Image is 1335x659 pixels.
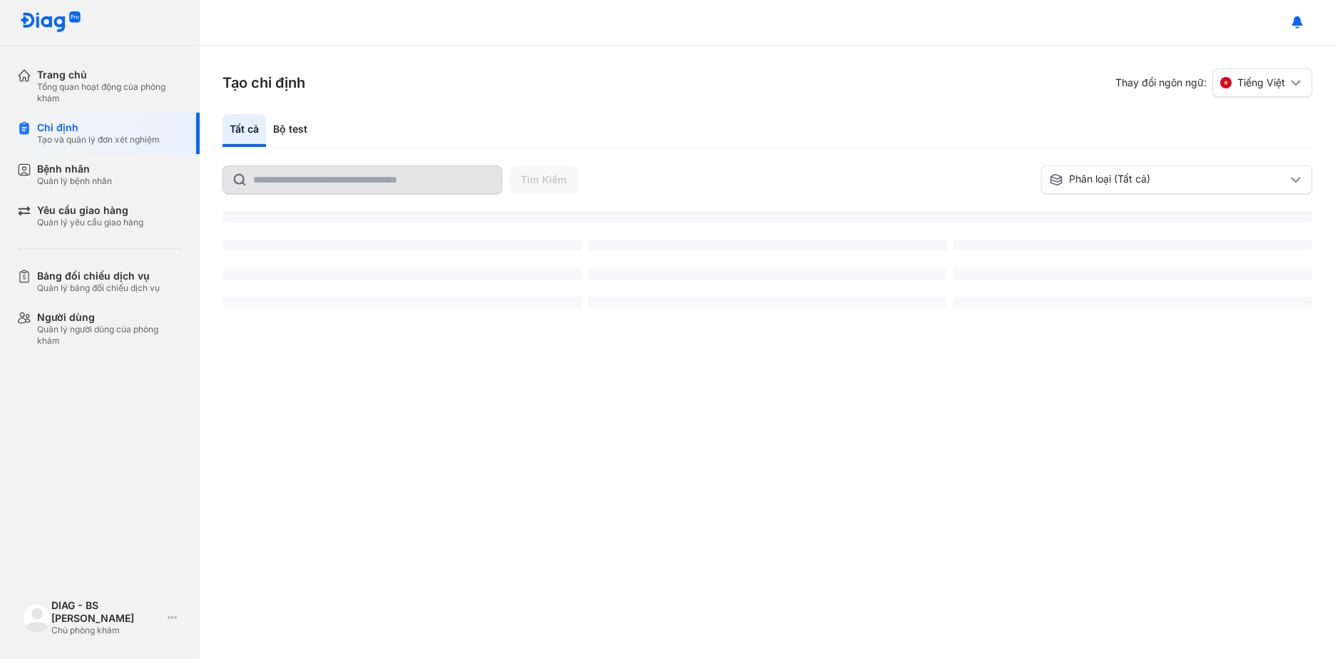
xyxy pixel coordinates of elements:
div: Tạo và quản lý đơn xét nghiệm [37,134,160,145]
span: ‌ [588,268,947,280]
div: Chỉ định [37,121,160,134]
div: Bệnh nhân [37,163,112,175]
span: ‌ [953,268,1312,280]
div: Tất cả [222,114,266,147]
span: ‌ [953,240,1312,251]
div: Thay đổi ngôn ngữ: [1115,68,1312,97]
button: Tìm Kiếm [509,165,578,194]
div: Người dùng [37,311,183,324]
span: ‌ [588,240,947,251]
span: ‌ [588,297,947,308]
div: DIAG - BS [PERSON_NAME] [51,599,162,625]
div: Quản lý bảng đối chiếu dịch vụ [37,282,160,294]
span: ‌ [222,268,582,280]
span: ‌ [953,297,1312,308]
div: Bộ test [266,114,314,147]
div: Quản lý người dùng của phòng khám [37,324,183,347]
div: Tổng quan hoạt động của phòng khám [37,81,183,104]
div: Quản lý yêu cầu giao hàng [37,217,143,228]
img: logo [23,603,51,632]
div: Yêu cầu giao hàng [37,204,143,217]
span: ‌ [222,240,582,251]
img: logo [20,11,81,34]
div: Trang chủ [37,68,183,81]
div: Chủ phòng khám [51,625,162,636]
span: ‌ [222,211,1312,223]
div: Bảng đối chiếu dịch vụ [37,270,160,282]
div: Quản lý bệnh nhân [37,175,112,187]
span: ‌ [222,297,582,308]
h3: Tạo chỉ định [222,73,305,93]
